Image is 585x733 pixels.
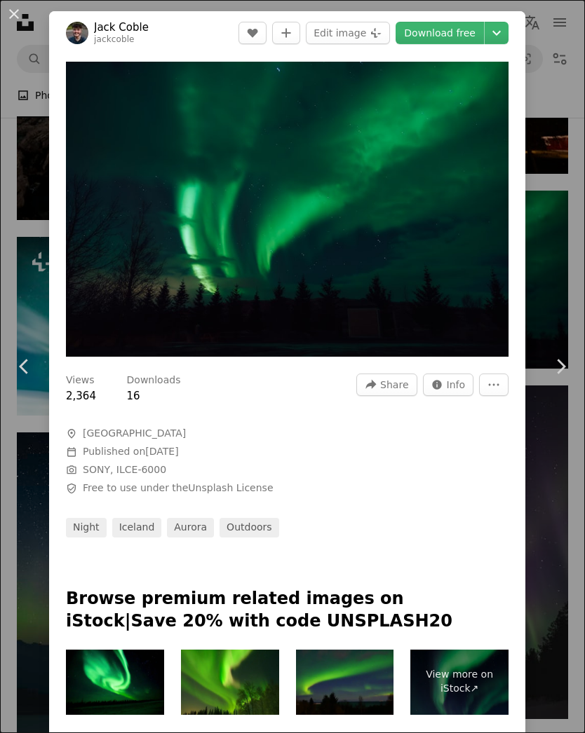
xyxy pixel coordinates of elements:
img: Go to Jack Coble's profile [66,22,88,44]
a: jackcoble [94,34,135,44]
span: 16 [127,390,140,402]
img: Northern Lights [181,650,279,715]
h3: Downloads [127,374,181,388]
button: More Actions [479,374,509,396]
a: iceland [112,518,162,537]
span: Published on [83,446,179,457]
button: Choose download size [485,22,509,44]
p: Browse premium related images on iStock | Save 20% with code UNSPLASH20 [66,588,509,633]
span: Free to use under the [83,481,274,495]
span: [GEOGRAPHIC_DATA] [83,427,186,441]
button: Like [238,22,267,44]
time: November 2, 2024 at 3:33:16 PM EDT [145,446,178,457]
span: Share [380,374,408,395]
a: outdoors [220,518,278,537]
button: Stats about this image [423,374,474,396]
img: Canada Yellowknife Aurora [66,650,164,715]
button: Edit image [306,22,390,44]
a: Download free [396,22,484,44]
img: Northern Lights [296,650,394,715]
h3: Views [66,374,95,388]
span: Info [447,374,466,395]
a: night [66,518,107,537]
a: Jack Coble [94,20,149,34]
button: SONY, ILCE-6000 [83,463,166,477]
button: Share this image [356,374,417,396]
a: View more on iStock↗ [410,650,509,715]
button: Add to Collection [272,22,300,44]
img: A green aurora bore is seen in the night sky [66,62,509,357]
button: Zoom in on this image [66,62,509,357]
span: 2,364 [66,390,96,402]
a: Next [536,299,585,434]
a: aurora [167,518,214,537]
a: Unsplash License [188,482,273,493]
